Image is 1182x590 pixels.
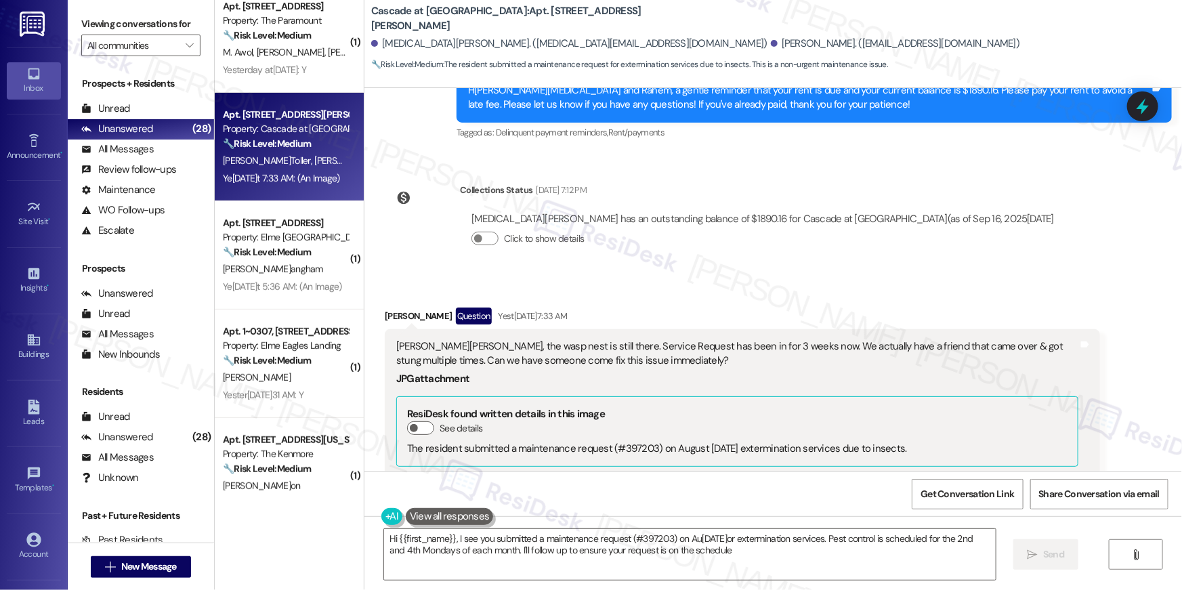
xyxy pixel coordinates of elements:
[81,203,165,217] div: WO Follow-ups
[91,556,191,578] button: New Message
[81,122,153,136] div: Unanswered
[81,471,139,485] div: Unknown
[608,127,665,138] span: Rent/payments
[223,172,340,184] div: Ye[DATE]t 7:33 AM: (An Image)
[921,487,1014,501] span: Get Conversation Link
[384,529,996,580] textarea: Hi {{first_name}}, I see you submitted a maintenance request (#397203) on Au[DATE]or exterminatio...
[7,262,61,299] a: Insights •
[223,122,348,136] div: Property: Cascade at [GEOGRAPHIC_DATA]
[468,83,1150,112] div: H[PERSON_NAME][MEDICAL_DATA] and Rahem, a gentle reminder that your rent is due and your current ...
[223,480,301,492] span: [PERSON_NAME]on
[7,462,61,499] a: Templates •
[121,560,177,574] span: New Message
[81,287,153,301] div: Unanswered
[20,12,47,37] img: ResiDesk Logo
[440,421,482,436] label: See details
[223,154,314,167] span: [PERSON_NAME]Toller
[223,216,348,230] div: Apt. [STREET_ADDRESS]
[396,372,469,385] b: JPG attachment
[68,261,214,276] div: Prospects
[81,450,154,465] div: All Messages
[223,138,311,150] strong: 🔧 Risk Level: Medium
[7,528,61,565] a: Account
[456,308,492,324] div: Question
[223,280,342,293] div: Ye[DATE]t 5:36 AM: (An Image)
[495,309,568,323] div: Yest[DATE]7:33 AM
[81,224,134,238] div: Escalate
[47,281,49,291] span: •
[471,212,1054,226] div: [MEDICAL_DATA][PERSON_NAME] has an outstanding balance of $1890.16 for Cascade at [GEOGRAPHIC_DAT...
[223,263,323,275] span: [PERSON_NAME]angham
[371,59,443,70] strong: 🔧 Risk Level: Medium
[81,183,156,197] div: Maintenance
[81,430,153,444] div: Unanswered
[189,119,214,140] div: (28)
[49,215,51,224] span: •
[460,183,532,197] div: Collections Status
[87,35,179,56] input: All communities
[186,40,193,51] i: 
[223,354,311,366] strong: 🔧 Risk Level: Medium
[407,407,605,421] b: ResiDesk found written details in this image
[223,108,348,122] div: Apt. [STREET_ADDRESS][PERSON_NAME]
[81,163,176,177] div: Review follow-ups
[81,327,154,341] div: All Messages
[407,442,1068,456] div: The resident submitted a maintenance request (#397203) on August [DATE] extermination services du...
[314,154,396,167] span: [PERSON_NAME]erly
[1028,549,1038,560] i: 
[532,183,587,197] div: [DATE] 7:12 PM
[189,427,214,448] div: (28)
[223,371,291,383] span: [PERSON_NAME]
[223,463,311,475] strong: 🔧 Risk Level: Medium
[385,308,1100,329] div: [PERSON_NAME]
[457,123,1172,142] div: Tagged as:
[223,339,348,353] div: Property: Elme Eagles Landing
[105,562,115,572] i: 
[496,127,608,138] span: Delinquent payment reminders ,
[81,14,200,35] label: Viewing conversations for
[223,64,306,76] div: Yesterday at[DATE]: Y
[223,230,348,245] div: Property: Elme [GEOGRAPHIC_DATA]
[81,347,160,362] div: New Inbounds
[396,339,1078,368] div: [PERSON_NAME][PERSON_NAME], the wasp nest is still there. Service Request has been in for 3 weeks...
[223,389,303,401] div: Yester[DATE]31 AM: Y
[7,329,61,365] a: Buildings
[1131,549,1141,560] i: 
[371,37,767,51] div: [MEDICAL_DATA][PERSON_NAME]. ([MEDICAL_DATA][EMAIL_ADDRESS][DOMAIN_NAME])
[912,479,1023,509] button: Get Conversation Link
[223,246,311,258] strong: 🔧 Risk Level: Medium
[60,148,62,158] span: •
[81,307,130,321] div: Unread
[328,46,400,58] span: [PERSON_NAME]
[52,481,54,490] span: •
[68,509,214,523] div: Past + Future Residents
[7,196,61,232] a: Site Visit •
[81,533,163,547] div: Past Residents
[68,77,214,91] div: Prospects + Residents
[223,46,257,58] span: M. Awol
[223,433,348,447] div: Apt. [STREET_ADDRESS][US_STATE]
[504,232,584,246] label: Click to show details
[371,4,642,33] b: Cascade at [GEOGRAPHIC_DATA]: Apt. [STREET_ADDRESS][PERSON_NAME]
[1030,479,1168,509] button: Share Conversation via email
[81,410,130,424] div: Unread
[7,396,61,432] a: Leads
[81,142,154,156] div: All Messages
[371,58,887,72] span: : The resident submitted a maintenance request for extermination services due to insects. This is...
[223,14,348,28] div: Property: The Paramount
[223,29,311,41] strong: 🔧 Risk Level: Medium
[771,37,1020,51] div: [PERSON_NAME]. ([EMAIL_ADDRESS][DOMAIN_NAME])
[1039,487,1160,501] span: Share Conversation via email
[68,385,214,399] div: Residents
[223,324,348,339] div: Apt. 1~0307, [STREET_ADDRESS]
[1043,547,1064,562] span: Send
[257,46,329,58] span: [PERSON_NAME]
[7,62,61,99] a: Inbox
[223,447,348,461] div: Property: The Kenmore
[81,102,130,116] div: Unread
[1013,539,1079,570] button: Send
